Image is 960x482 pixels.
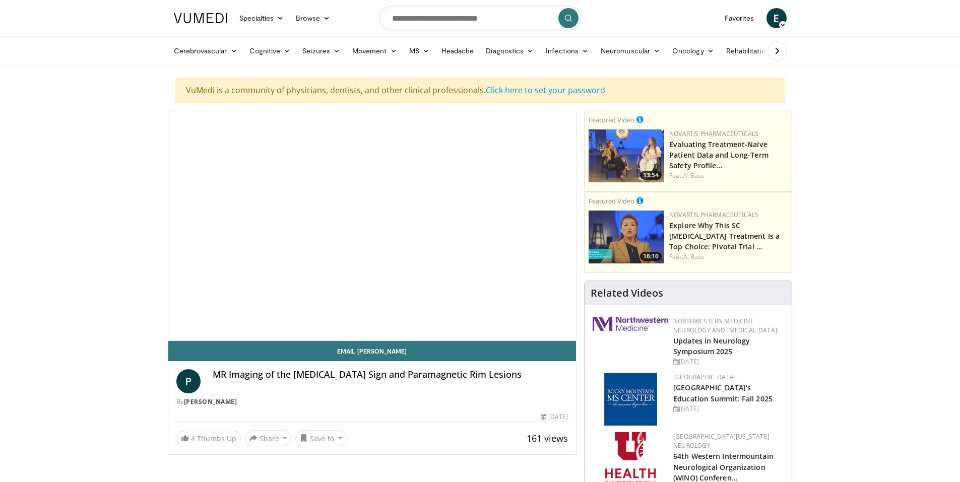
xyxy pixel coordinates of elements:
[673,451,774,482] a: 64th Western Intermountain Neurological Organization (WINO) Conferen…
[669,211,758,219] a: Novartis Pharmaceuticals
[719,8,760,28] a: Favorites
[233,8,290,28] a: Specialties
[541,412,568,422] div: [DATE]
[176,397,568,406] div: By
[243,41,297,61] a: Cognitive
[290,8,336,28] a: Browse
[673,373,736,381] a: [GEOGRAPHIC_DATA]
[669,129,758,138] a: Novartis Pharmaceuticals
[640,171,662,180] span: 13:54
[175,78,785,103] div: VuMedi is a community of physicians, dentists, and other clinical professionals.
[669,252,788,261] div: Feat.
[591,287,663,299] h4: Related Videos
[673,357,784,366] div: [DATE]
[168,111,577,341] video-js: Video Player
[176,369,201,393] a: P
[245,430,292,446] button: Share
[673,432,770,450] a: [GEOGRAPHIC_DATA][US_STATE] Neurology
[295,430,347,446] button: Save to
[379,6,581,30] input: Search topics, interventions
[604,373,657,426] img: 6b9b61f7-40d5-4025-982f-9cb3140a35cb.png.150x105_q85_autocrop_double_scale_upscale_version-0.2.jpg
[589,211,664,263] img: fac2b8e8-85fa-4965-ac55-c661781e9521.png.150x105_q85_crop-smart_upscale.png
[486,85,605,96] a: Click here to set your password
[589,115,634,124] small: Featured Video
[669,221,780,251] a: Explore Why This SC [MEDICAL_DATA] Treatment Is a Top Choice: Pivotal Trial …
[683,171,705,180] a: A. Bass
[174,13,227,23] img: VuMedi Logo
[589,211,664,263] a: 16:10
[213,369,568,380] h4: MR Imaging of the [MEDICAL_DATA] Sign and Paramagnetic Rim Lesions
[673,317,777,334] a: Northwestern Medicine Neurology and [MEDICAL_DATA]
[589,129,664,182] img: 37a18655-9da9-4d40-a34e-6cccd3ffc641.png.150x105_q85_crop-smart_upscale.png
[168,341,577,361] a: Email [PERSON_NAME]
[296,41,346,61] a: Seizures
[683,252,705,261] a: A. Bass
[720,41,776,61] a: Rehabilitation
[666,41,720,61] a: Oncology
[766,8,787,28] a: E
[168,41,243,61] a: Cerebrovascular
[191,434,195,443] span: 4
[595,41,666,61] a: Neuromuscular
[435,41,480,61] a: Headache
[589,129,664,182] a: 13:54
[640,252,662,261] span: 16:10
[673,404,784,414] div: [DATE]
[673,336,750,356] a: Updates in Neurology Symposium 2025
[480,41,540,61] a: Diagnostics
[527,432,568,444] span: 161 views
[593,317,668,331] img: 2a462fb6-9365-492a-ac79-3166a6f924d8.png.150x105_q85_autocrop_double_scale_upscale_version-0.2.jpg
[346,41,403,61] a: Movement
[176,431,241,446] a: 4 Thumbs Up
[669,140,769,170] a: Evaluating Treatment-Naïve Patient Data and Long-Term Safety Profile…
[589,196,634,205] small: Featured Video
[540,41,595,61] a: Infections
[403,41,435,61] a: MS
[184,397,237,406] a: [PERSON_NAME]
[669,171,788,180] div: Feat.
[673,383,773,403] a: [GEOGRAPHIC_DATA]'s Education Summit: Fall 2025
